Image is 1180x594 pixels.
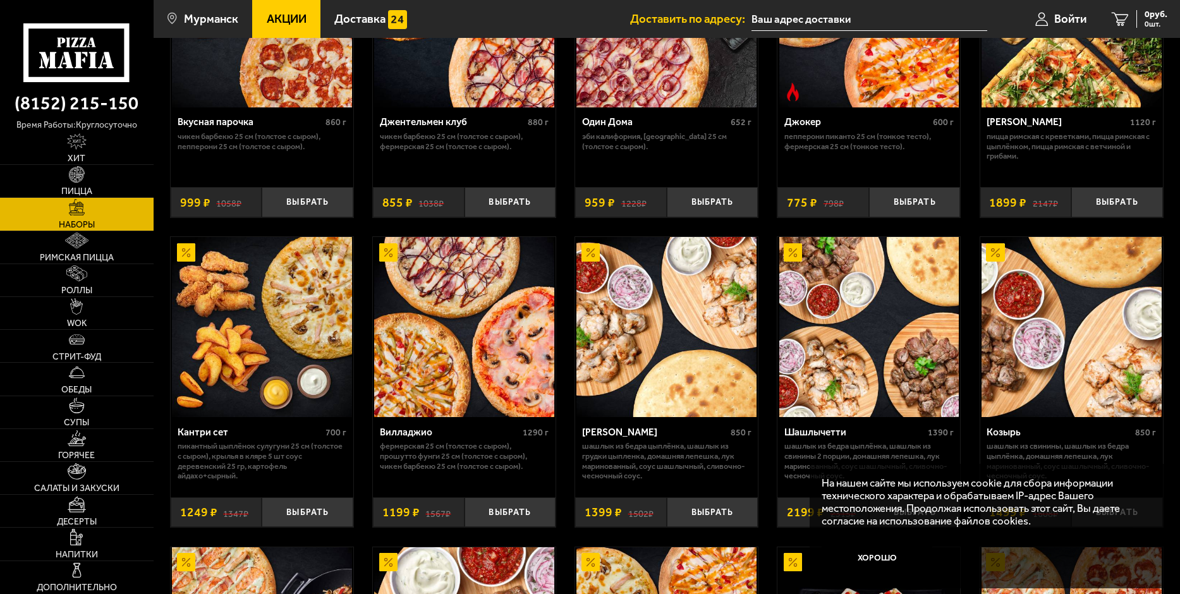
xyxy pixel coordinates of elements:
[52,353,101,361] span: Стрит-фуд
[987,131,1156,161] p: Пицца Римская с креветками, Пицца Римская с цыплёнком, Пицца Римская с ветчиной и грибами.
[575,237,758,417] a: АкционныйДон Цыпа
[58,451,95,460] span: Горячее
[1145,20,1167,28] span: 0 шт.
[68,154,85,163] span: Хит
[465,187,556,217] button: Выбрать
[1071,187,1163,217] button: Выбрать
[379,243,398,262] img: Акционный
[980,237,1163,417] a: АкционныйКозырь
[933,117,954,128] span: 600 г
[869,187,961,217] button: Выбрать
[582,116,727,128] div: Один Дома
[928,427,954,438] span: 1390 г
[784,441,954,480] p: шашлык из бедра цыплёнка, шашлык из свинины 2 порции, домашняя лепешка, лук маринованный, соус ша...
[822,539,932,576] button: Хорошо
[582,441,751,480] p: шашлык из бедра цыплёнка, шашлык из грудки цыпленка, домашняя лепешка, лук маринованный, соус шаш...
[325,427,346,438] span: 700 г
[528,117,549,128] span: 880 г
[184,13,238,25] span: Мурманск
[779,237,959,417] img: Шашлычетти
[267,13,307,25] span: Акции
[982,237,1162,417] img: Козырь
[824,197,844,209] s: 798 ₽
[382,506,420,518] span: 1199 ₽
[1130,117,1156,128] span: 1120 г
[784,131,954,151] p: Пепперони Пиканто 25 см (тонкое тесто), Фермерская 25 см (тонкое тесто).
[177,243,195,262] img: Акционный
[731,427,751,438] span: 850 г
[61,286,92,295] span: Роллы
[172,237,352,417] img: Кантри сет
[582,131,751,151] p: Эби Калифорния, [GEOGRAPHIC_DATA] 25 см (толстое с сыром).
[34,484,119,493] span: Салаты и закуски
[787,506,824,518] span: 2199 ₽
[57,518,97,526] span: Десерты
[523,427,549,438] span: 1290 г
[784,83,802,101] img: Острое блюдо
[987,116,1127,128] div: [PERSON_NAME]
[40,253,114,262] span: Римская пицца
[177,553,195,571] img: Акционный
[1054,13,1086,25] span: Войти
[784,427,925,439] div: Шашлычетти
[61,187,92,196] span: Пицца
[178,427,323,439] div: Кантри сет
[987,427,1132,439] div: Козырь
[630,13,751,25] span: Доставить по адресу:
[621,197,647,209] s: 1228 ₽
[380,131,549,151] p: Чикен Барбекю 25 см (толстое с сыром), Фермерская 25 см (толстое с сыром).
[822,476,1143,528] p: На нашем сайте мы используем cookie для сбора информации технического характера и обрабатываем IP...
[67,319,87,328] span: WOK
[465,497,556,528] button: Выбрать
[1033,197,1058,209] s: 2147 ₽
[751,8,987,31] input: Ваш адрес доставки
[628,506,654,518] s: 1502 ₽
[373,237,556,417] a: АкционныйВилладжио
[585,197,615,209] span: 959 ₽
[216,197,241,209] s: 1058 ₽
[334,13,386,25] span: Доставка
[178,441,347,480] p: Пикантный цыплёнок сулугуни 25 см (толстое с сыром), крылья в кляре 5 шт соус деревенский 25 гр, ...
[585,506,622,518] span: 1399 ₽
[37,583,117,592] span: Дополнительно
[987,441,1156,480] p: шашлык из свинины, шашлык из бедра цыплёнка, домашняя лепешка, лук маринованный, соус шашлычный, ...
[380,441,549,471] p: Фермерская 25 см (толстое с сыром), Прошутто Фунги 25 см (толстое с сыром), Чикен Барбекю 25 см (...
[380,427,520,439] div: Вилладжио
[262,187,353,217] button: Выбрать
[784,116,930,128] div: Джокер
[379,553,398,571] img: Акционный
[731,117,751,128] span: 652 г
[59,221,95,229] span: Наборы
[64,418,89,427] span: Супы
[325,117,346,128] span: 860 г
[178,131,347,151] p: Чикен Барбекю 25 см (толстое с сыром), Пепперони 25 см (толстое с сыром).
[989,197,1026,209] span: 1899 ₽
[418,197,444,209] s: 1038 ₽
[425,506,451,518] s: 1567 ₽
[777,237,960,417] a: АкционныйШашлычетти
[56,550,98,559] span: Напитки
[171,237,353,417] a: АкционныйКантри сет
[374,237,554,417] img: Вилладжио
[223,506,248,518] s: 1347 ₽
[581,243,600,262] img: Акционный
[178,116,323,128] div: Вкусная парочка
[1145,10,1167,19] span: 0 руб.
[180,506,217,518] span: 1249 ₽
[388,10,406,28] img: 15daf4d41897b9f0e9f617042186c801.svg
[582,427,727,439] div: [PERSON_NAME]
[784,243,802,262] img: Акционный
[382,197,413,209] span: 855 ₽
[784,553,802,571] img: Акционный
[667,187,758,217] button: Выбрать
[667,497,758,528] button: Выбрать
[986,243,1004,262] img: Акционный
[380,116,525,128] div: Джентельмен клуб
[180,197,210,209] span: 999 ₽
[1135,427,1156,438] span: 850 г
[581,553,600,571] img: Акционный
[262,497,353,528] button: Выбрать
[61,385,92,394] span: Обеды
[787,197,817,209] span: 775 ₽
[576,237,757,417] img: Дон Цыпа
